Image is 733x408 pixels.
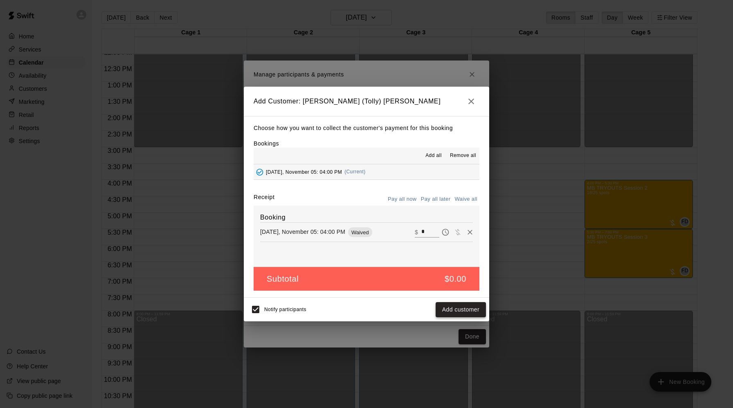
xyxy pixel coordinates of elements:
[447,149,479,162] button: Remove all
[254,140,279,147] label: Bookings
[254,164,479,179] button: Added - Collect Payment[DATE], November 05: 04:00 PM(Current)
[254,123,479,133] p: Choose how you want to collect the customer's payment for this booking
[267,273,299,285] h5: Subtotal
[344,169,366,175] span: (Current)
[425,152,442,160] span: Add all
[254,166,266,178] button: Added - Collect Payment
[420,149,447,162] button: Add all
[439,228,452,235] span: Pay later
[260,228,345,236] p: [DATE], November 05: 04:00 PM
[254,193,274,206] label: Receipt
[452,193,479,206] button: Waive all
[244,87,489,116] h2: Add Customer: [PERSON_NAME] (Tolly) [PERSON_NAME]
[464,226,476,238] button: Remove
[450,152,476,160] span: Remove all
[348,229,372,235] span: Waived
[264,307,306,313] span: Notify participants
[436,302,486,317] button: Add customer
[419,193,453,206] button: Pay all later
[445,273,466,285] h5: $0.00
[266,169,342,175] span: [DATE], November 05: 04:00 PM
[452,228,464,235] span: Waive payment
[386,193,419,206] button: Pay all now
[260,212,473,223] h6: Booking
[415,228,418,236] p: $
